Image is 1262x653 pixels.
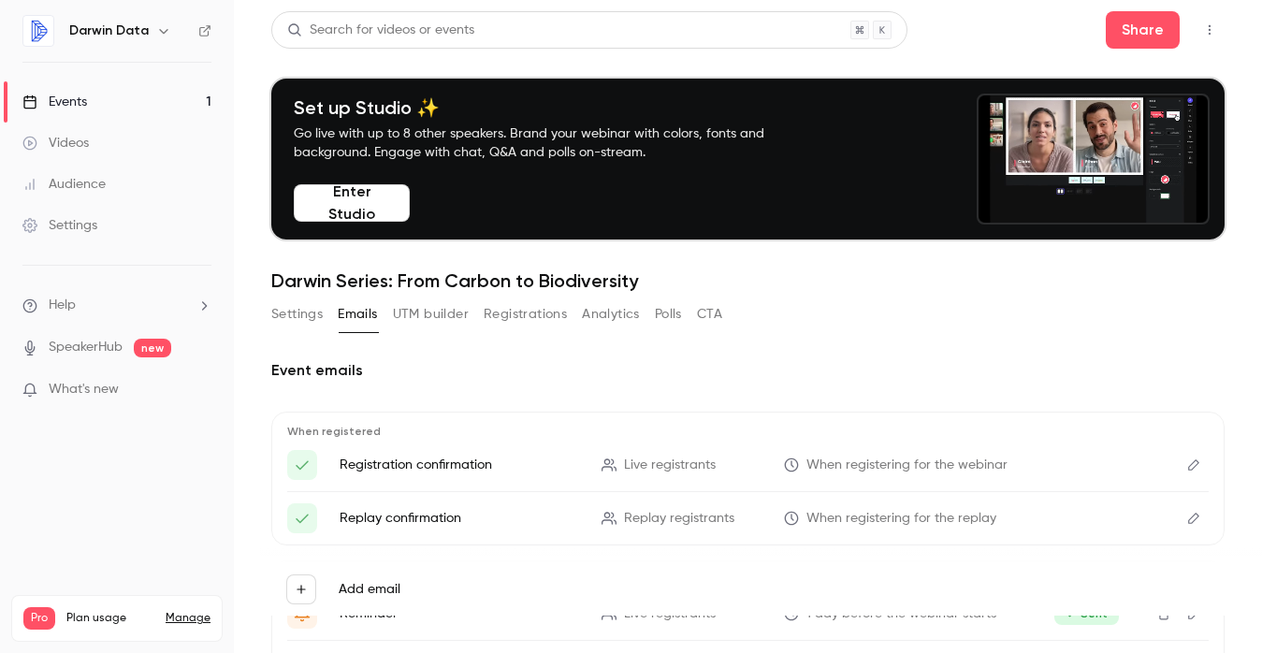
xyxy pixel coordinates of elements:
[22,216,97,235] div: Settings
[697,299,722,329] button: CTA
[287,424,1209,439] p: When registered
[806,456,1008,475] span: When registering for the webinar
[189,382,211,399] iframe: Noticeable Trigger
[624,456,716,475] span: Live registrants
[340,509,579,528] p: Replay confirmation
[582,299,640,329] button: Analytics
[294,96,808,119] h4: Set up Studio ✨
[66,611,154,626] span: Plan usage
[1179,503,1209,533] button: Edit
[166,611,210,626] a: Manage
[69,22,149,40] h6: Darwin Data
[23,607,55,630] span: Pro
[294,124,808,162] p: Go live with up to 8 other speakers. Brand your webinar with colors, fonts and background. Engage...
[624,509,734,529] span: Replay registrants
[484,299,567,329] button: Registrations
[271,269,1225,292] h1: Darwin Series: From Carbon to Biodiversity
[271,299,323,329] button: Settings
[1106,11,1180,49] button: Share
[338,299,377,329] button: Emails
[49,338,123,357] a: SpeakerHub
[806,509,996,529] span: When registering for the replay
[271,359,1225,382] h2: Event emails
[22,93,87,111] div: Events
[49,296,76,315] span: Help
[1179,450,1209,480] button: Edit
[340,456,579,474] p: Registration confirmation
[287,450,1209,480] li: Here's your access link to {{ event_name }}!
[22,296,211,315] li: help-dropdown-opener
[393,299,469,329] button: UTM builder
[22,134,89,152] div: Videos
[287,21,474,40] div: Search for videos or events
[49,380,119,399] span: What's new
[134,339,171,357] span: new
[655,299,682,329] button: Polls
[23,16,53,46] img: Darwin Data
[339,580,400,599] label: Add email
[22,175,106,194] div: Audience
[294,184,410,222] button: Enter Studio
[287,503,1209,533] li: Here's your access link to {{ event_name }}!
